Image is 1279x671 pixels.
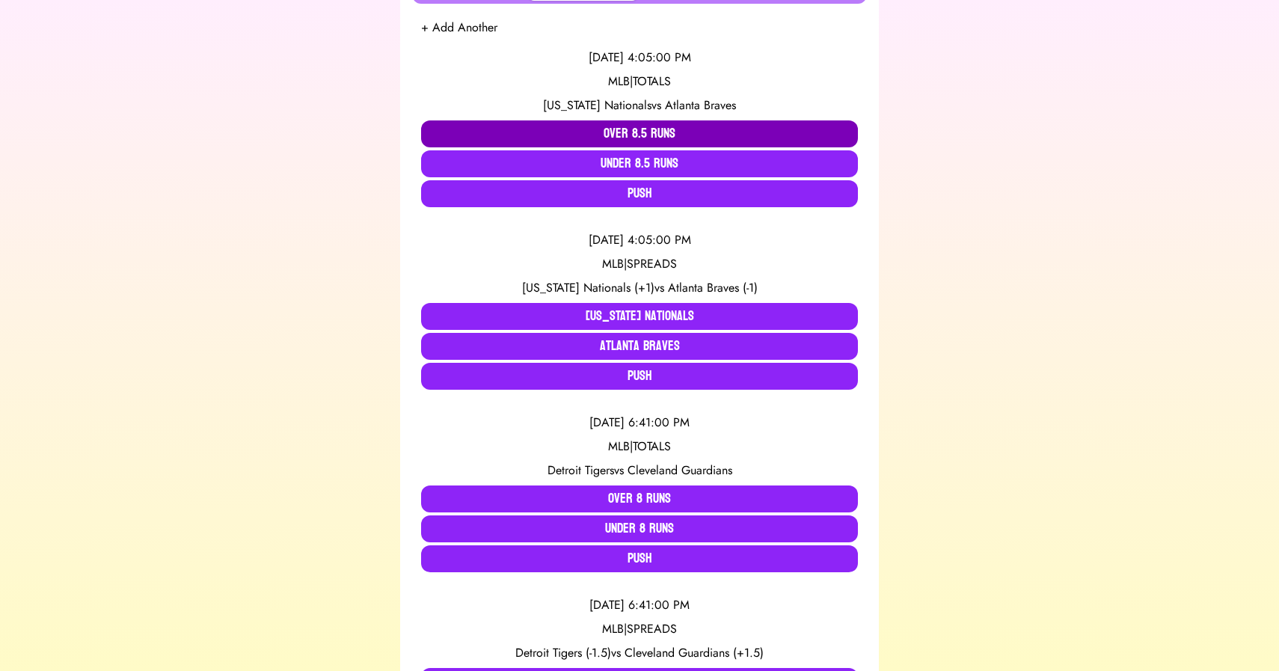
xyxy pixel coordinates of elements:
[421,438,858,456] div: MLB | TOTALS
[421,333,858,360] button: Atlanta Braves
[421,596,858,614] div: [DATE] 6:41:00 PM
[421,303,858,330] button: [US_STATE] Nationals
[421,49,858,67] div: [DATE] 4:05:00 PM
[421,279,858,297] div: vs
[628,462,732,479] span: Cleveland Guardians
[421,73,858,91] div: MLB | TOTALS
[421,180,858,207] button: Push
[515,644,611,661] span: Detroit Tigers (-1.5)
[421,96,858,114] div: vs
[421,485,858,512] button: Over 8 Runs
[421,363,858,390] button: Push
[421,120,858,147] button: Over 8.5 Runs
[421,644,858,662] div: vs
[421,462,858,479] div: vs
[421,150,858,177] button: Under 8.5 Runs
[668,279,758,296] span: Atlanta Braves (-1)
[421,255,858,273] div: MLB | SPREADS
[625,644,764,661] span: Cleveland Guardians (+1.5)
[548,462,614,479] span: Detroit Tigers
[665,96,736,114] span: Atlanta Braves
[421,515,858,542] button: Under 8 Runs
[421,545,858,572] button: Push
[421,19,497,37] button: + Add Another
[522,279,654,296] span: [US_STATE] Nationals (+1)
[421,414,858,432] div: [DATE] 6:41:00 PM
[421,620,858,638] div: MLB | SPREADS
[543,96,651,114] span: [US_STATE] Nationals
[421,231,858,249] div: [DATE] 4:05:00 PM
